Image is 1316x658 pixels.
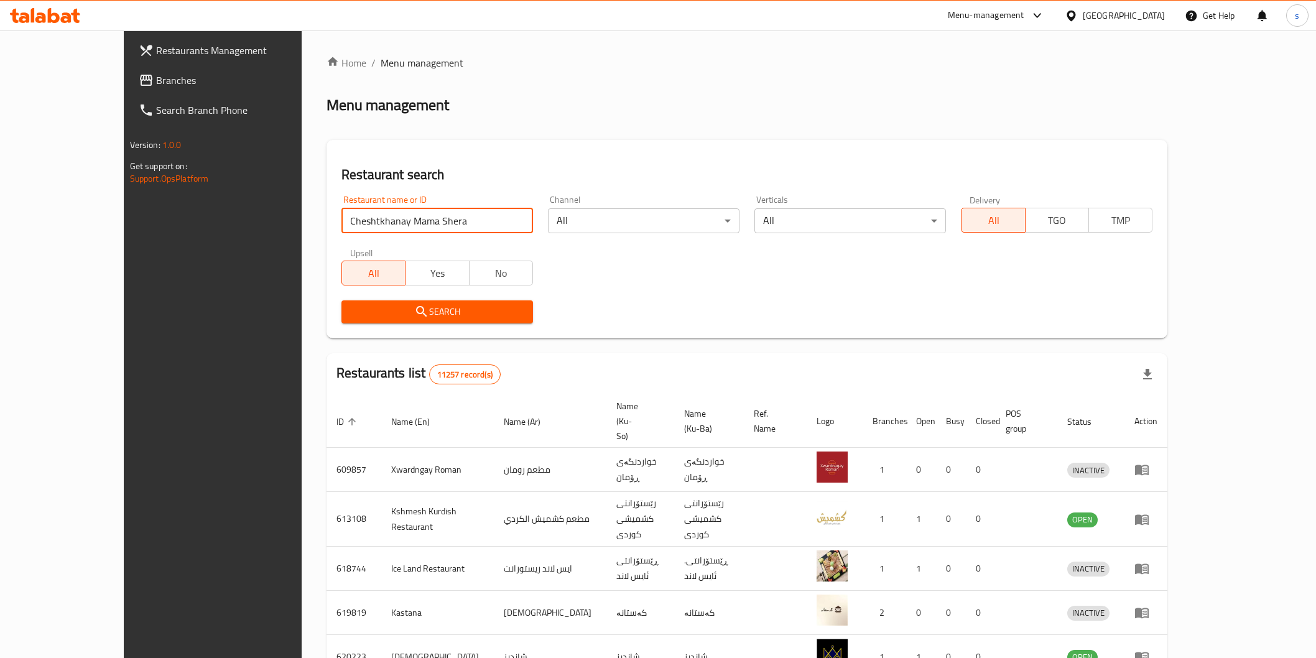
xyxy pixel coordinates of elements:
[327,448,381,492] td: 609857
[156,43,333,58] span: Restaurants Management
[817,501,848,532] img: Kshmesh Kurdish Restaurant
[966,591,996,635] td: 0
[350,248,373,257] label: Upsell
[606,547,674,591] td: ڕێستۆرانتی ئایس لاند
[347,264,401,282] span: All
[1031,211,1084,229] span: TGO
[936,448,966,492] td: 0
[327,492,381,547] td: 613108
[327,547,381,591] td: 618744
[616,399,659,443] span: Name (Ku-So)
[966,492,996,547] td: 0
[351,304,523,320] span: Search
[494,448,606,492] td: مطعم رومان
[1295,9,1299,22] span: s
[405,261,469,285] button: Yes
[817,452,848,483] img: Xwardngay Roman
[906,591,936,635] td: 0
[863,591,906,635] td: 2
[1067,463,1110,478] span: INACTIVE
[966,395,996,448] th: Closed
[1067,606,1110,620] span: INACTIVE
[1094,211,1147,229] span: TMP
[674,591,744,635] td: کەستانە
[130,170,209,187] a: Support.OpsPlatform
[1067,562,1110,576] span: INACTIVE
[156,103,333,118] span: Search Branch Phone
[906,492,936,547] td: 1
[606,492,674,547] td: رێستۆرانتی کشمیشى كوردى
[1006,406,1042,436] span: POS group
[1124,395,1167,448] th: Action
[948,8,1024,23] div: Menu-management
[863,492,906,547] td: 1
[130,137,160,153] span: Version:
[970,195,1001,204] label: Delivery
[371,55,376,70] li: /
[336,414,360,429] span: ID
[606,591,674,635] td: کەستانە
[1067,512,1098,527] span: OPEN
[674,547,744,591] td: .ڕێستۆرانتی ئایس لاند
[381,547,494,591] td: Ice Land Restaurant
[966,211,1020,229] span: All
[1025,208,1089,233] button: TGO
[1088,208,1152,233] button: TMP
[494,492,606,547] td: مطعم كشميش الكردي
[936,492,966,547] td: 0
[754,208,946,233] div: All
[381,591,494,635] td: Kastana
[341,261,405,285] button: All
[1134,462,1157,477] div: Menu
[381,492,494,547] td: Kshmesh Kurdish Restaurant
[863,395,906,448] th: Branches
[674,448,744,492] td: خواردنگەی ڕۆمان
[494,547,606,591] td: ايس لاند ريستورانت
[807,395,863,448] th: Logo
[548,208,739,233] div: All
[684,406,729,436] span: Name (Ku-Ba)
[429,364,501,384] div: Total records count
[906,547,936,591] td: 1
[336,364,501,384] h2: Restaurants list
[430,369,500,381] span: 11257 record(s)
[936,547,966,591] td: 0
[381,55,463,70] span: Menu management
[1134,605,1157,620] div: Menu
[327,591,381,635] td: 619819
[475,264,528,282] span: No
[327,95,449,115] h2: Menu management
[130,158,187,174] span: Get support on:
[1083,9,1165,22] div: [GEOGRAPHIC_DATA]
[863,547,906,591] td: 1
[1134,512,1157,527] div: Menu
[129,35,343,65] a: Restaurants Management
[961,208,1025,233] button: All
[129,65,343,95] a: Branches
[936,395,966,448] th: Busy
[966,448,996,492] td: 0
[504,414,557,429] span: Name (Ar)
[341,165,1152,184] h2: Restaurant search
[1134,561,1157,576] div: Menu
[327,55,366,70] a: Home
[606,448,674,492] td: خواردنگەی ڕۆمان
[863,448,906,492] td: 1
[817,595,848,626] img: Kastana
[674,492,744,547] td: رێستۆرانتی کشمیشى كوردى
[966,547,996,591] td: 0
[494,591,606,635] td: [DEMOGRAPHIC_DATA]
[156,73,333,88] span: Branches
[1133,359,1162,389] div: Export file
[341,300,533,323] button: Search
[341,208,533,233] input: Search for restaurant name or ID..
[381,448,494,492] td: Xwardngay Roman
[1067,414,1108,429] span: Status
[906,448,936,492] td: 0
[906,395,936,448] th: Open
[410,264,464,282] span: Yes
